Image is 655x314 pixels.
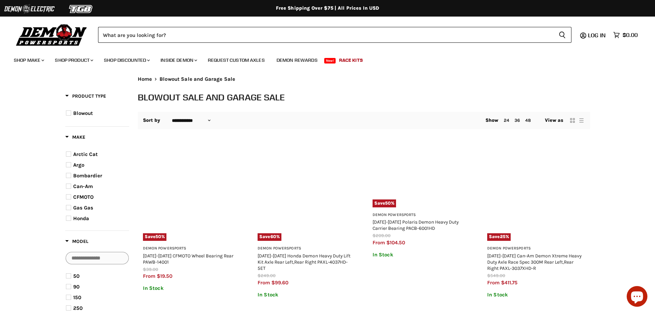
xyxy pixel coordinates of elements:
[73,173,102,179] span: Bombardier
[73,194,94,200] span: CFMOTO
[588,32,606,39] span: Log in
[98,27,571,43] form: Product
[271,279,288,286] span: $99.60
[155,53,201,67] a: Inside Demon
[203,53,270,67] a: Request Custom Axles
[373,219,459,231] a: [DATE]-[DATE] Polaris Demon Heavy Duty Carrier Bearing PACB-6001HD
[270,234,276,239] span: 60
[487,233,511,241] span: Save %
[73,151,98,157] span: Arctic Cat
[73,294,81,301] span: 150
[487,292,585,298] p: In Stock
[143,233,167,241] span: Save %
[545,118,564,123] span: View as
[143,144,241,241] a: 2011-2022 CFMOTO Wheel Bearing Rear PAWB-14001Save50%
[610,30,641,40] a: $0.00
[258,253,350,271] a: [DATE]-[DATE] Honda Demon Heavy Duty Lift Kit Axle Rear Left,Rear Right PAXL-4037HD-5ET
[65,134,85,143] button: Filter by Make
[73,284,79,290] span: 90
[324,58,336,63] span: New!
[258,144,355,241] a: 2014-2025 Honda Demon Heavy Duty Lift Kit Axle Rear Left,Rear Right PAXL-4037HD-5ETSave60%
[485,117,499,123] span: Show
[553,27,571,43] button: Search
[9,53,48,67] a: Shop Make
[334,53,368,67] a: Race Kits
[373,239,385,246] span: from
[73,305,83,311] span: 250
[9,50,636,67] ul: Main menu
[143,246,241,251] h3: Demon Powersports
[138,112,590,129] nav: Collection utilities
[569,117,576,124] button: grid view
[623,32,638,38] span: $0.00
[99,53,154,67] a: Shop Discounted
[373,213,470,218] h3: Demon Powersports
[51,5,604,11] div: Free Shipping Over $75 | All Prices In USD
[625,286,649,308] inbox-online-store-chat: Shopify online store chat
[66,252,129,264] input: Search Options
[3,2,55,16] img: Demon Electric Logo 2
[487,279,500,286] span: from
[98,27,553,43] input: Search
[504,118,509,123] a: 24
[143,267,158,272] span: $39.00
[14,22,89,47] img: Demon Powersports
[157,273,172,279] span: $19.50
[65,238,88,244] span: Model
[386,239,405,246] span: $104.50
[487,144,585,241] a: 2017-2024 Can-Am Demon Xtreme Heavy Duty Axle Race Spec 300M Rear Left,Rear Right PAXL-3037XHD-RS...
[73,183,93,189] span: Can-Am
[271,53,323,67] a: Demon Rewards
[138,76,590,82] nav: Breadcrumbs
[65,238,88,247] button: Filter by Model
[258,246,355,251] h3: Demon Powersports
[258,279,270,286] span: from
[73,110,93,116] span: Blowout
[487,253,581,271] a: [DATE]-[DATE] Can-Am Demon Xtreme Heavy Duty Axle Race Spec 300M Rear Left,Rear Right PAXL-3037XHD-R
[143,118,161,123] label: Sort by
[65,134,85,140] span: Make
[373,233,391,238] span: $209.00
[514,118,520,123] a: 36
[258,292,355,298] p: In Stock
[525,118,531,123] a: 48
[143,285,241,291] p: In Stock
[385,200,391,206] span: 50
[73,205,93,211] span: Gas Gas
[65,93,106,101] button: Filter by Product Type
[143,253,233,265] a: [DATE]-[DATE] CFMOTO Wheel Bearing Rear PAWB-14001
[73,273,79,279] span: 50
[373,252,470,258] p: In Stock
[73,162,84,168] span: Argo
[50,53,97,67] a: Shop Product
[585,32,610,38] a: Log in
[487,246,585,251] h3: Demon Powersports
[500,234,505,239] span: 25
[138,76,152,82] a: Home
[143,273,155,279] span: from
[258,233,281,241] span: Save %
[65,93,106,99] span: Product Type
[373,144,470,207] a: 2012-2025 Polaris Demon Heavy Duty Carrier Bearing PACB-6001HDSave50%
[373,199,396,207] span: Save %
[155,234,161,239] span: 50
[578,117,585,124] button: list view
[258,273,276,278] span: $249.00
[138,91,590,103] h1: Blowout Sale and Garage Sale
[501,279,518,286] span: $411.75
[55,2,107,16] img: TGB Logo 2
[73,215,89,222] span: Honda
[487,273,505,278] span: $549.00
[160,76,235,82] span: Blowout Sale and Garage Sale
